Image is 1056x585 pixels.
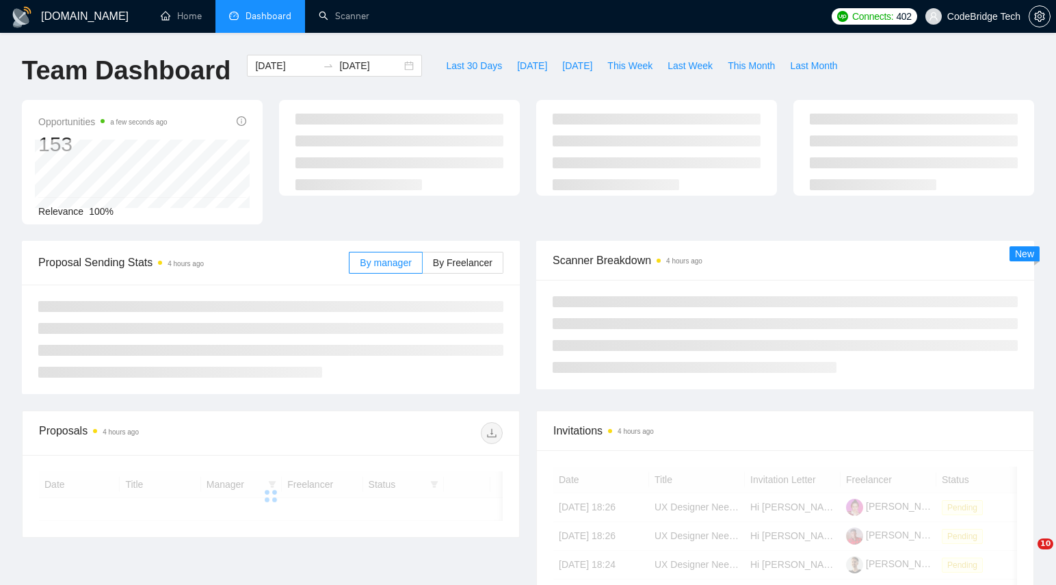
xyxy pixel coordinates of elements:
button: Last Week [660,55,720,77]
span: Dashboard [246,10,291,22]
time: a few seconds ago [110,118,167,126]
span: to [323,60,334,71]
span: [DATE] [517,58,547,73]
span: New [1015,248,1034,259]
input: Start date [255,58,317,73]
button: This Week [600,55,660,77]
span: dashboard [229,11,239,21]
span: 100% [89,206,114,217]
time: 4 hours ago [666,257,702,265]
div: 153 [38,131,168,157]
button: Last Month [782,55,845,77]
div: Proposals [39,422,271,444]
a: homeHome [161,10,202,22]
span: By manager [360,257,411,268]
span: Invitations [553,422,1017,439]
button: [DATE] [510,55,555,77]
button: This Month [720,55,782,77]
img: logo [11,6,33,28]
span: Proposal Sending Stats [38,254,349,271]
span: Last Week [668,58,713,73]
h1: Team Dashboard [22,55,230,87]
time: 4 hours ago [103,428,139,436]
span: user [929,12,938,21]
time: 4 hours ago [168,260,204,268]
span: Connects: [852,9,893,24]
a: setting [1029,11,1051,22]
span: 402 [896,9,911,24]
input: End date [339,58,401,73]
time: 4 hours ago [618,428,654,435]
iframe: Intercom live chat [1009,538,1042,571]
img: upwork-logo.png [837,11,848,22]
button: setting [1029,5,1051,27]
span: [DATE] [562,58,592,73]
a: searchScanner [319,10,369,22]
span: Opportunities [38,114,168,130]
button: [DATE] [555,55,600,77]
span: Relevance [38,206,83,217]
span: Last Month [790,58,837,73]
span: swap-right [323,60,334,71]
span: info-circle [237,116,246,126]
span: This Week [607,58,652,73]
span: Scanner Breakdown [553,252,1018,269]
button: Last 30 Days [438,55,510,77]
span: This Month [728,58,775,73]
span: By Freelancer [433,257,492,268]
span: 10 [1038,538,1053,549]
span: Last 30 Days [446,58,502,73]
